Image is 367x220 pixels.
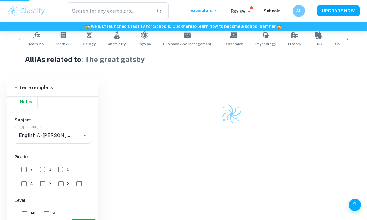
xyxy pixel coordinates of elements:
h1: All IAs related to: [25,54,342,65]
button: Help and Feedback [349,199,361,211]
span: 🏫 [86,24,91,29]
span: Math AA [29,41,44,47]
span: Biology [82,41,96,47]
span: Physics [138,41,151,47]
a: here [183,24,192,29]
span: ESS [315,41,322,47]
span: 🏫 [277,24,282,29]
h6: Filter exemplars [7,79,98,96]
h6: AL [295,8,302,14]
img: Clastify logo [221,103,242,125]
img: Clastify logo [7,5,46,17]
span: Economics [224,41,243,47]
input: Search for any exemplars... [68,2,152,19]
h6: Grade [15,153,91,160]
h6: Subject [15,117,91,123]
span: Business and Management [163,41,211,47]
button: UPGRADE NOW [317,5,360,16]
button: Open [80,131,89,140]
span: 2 [67,180,69,187]
span: SL [52,210,58,217]
span: History [288,41,301,47]
p: Review [231,8,251,15]
button: Notes [15,94,37,109]
span: 4 [30,180,33,187]
span: Chemistry [108,41,126,47]
span: 6 [49,166,51,173]
span: The great gatsby [85,55,145,64]
label: Type a subject [19,124,44,129]
h6: We just launched Clastify for Schools. Click to learn how to become a school partner. [1,23,366,30]
span: Psychology [255,41,276,47]
span: 7 [30,166,33,173]
span: 1 [85,180,87,187]
h6: Level [15,197,91,204]
p: Exemplars [190,7,219,14]
span: 5 [67,166,69,173]
a: Schools [264,8,281,13]
span: 3 [49,180,52,187]
span: Math AI [56,41,70,47]
span: HL [31,210,36,217]
button: AL [293,5,305,17]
